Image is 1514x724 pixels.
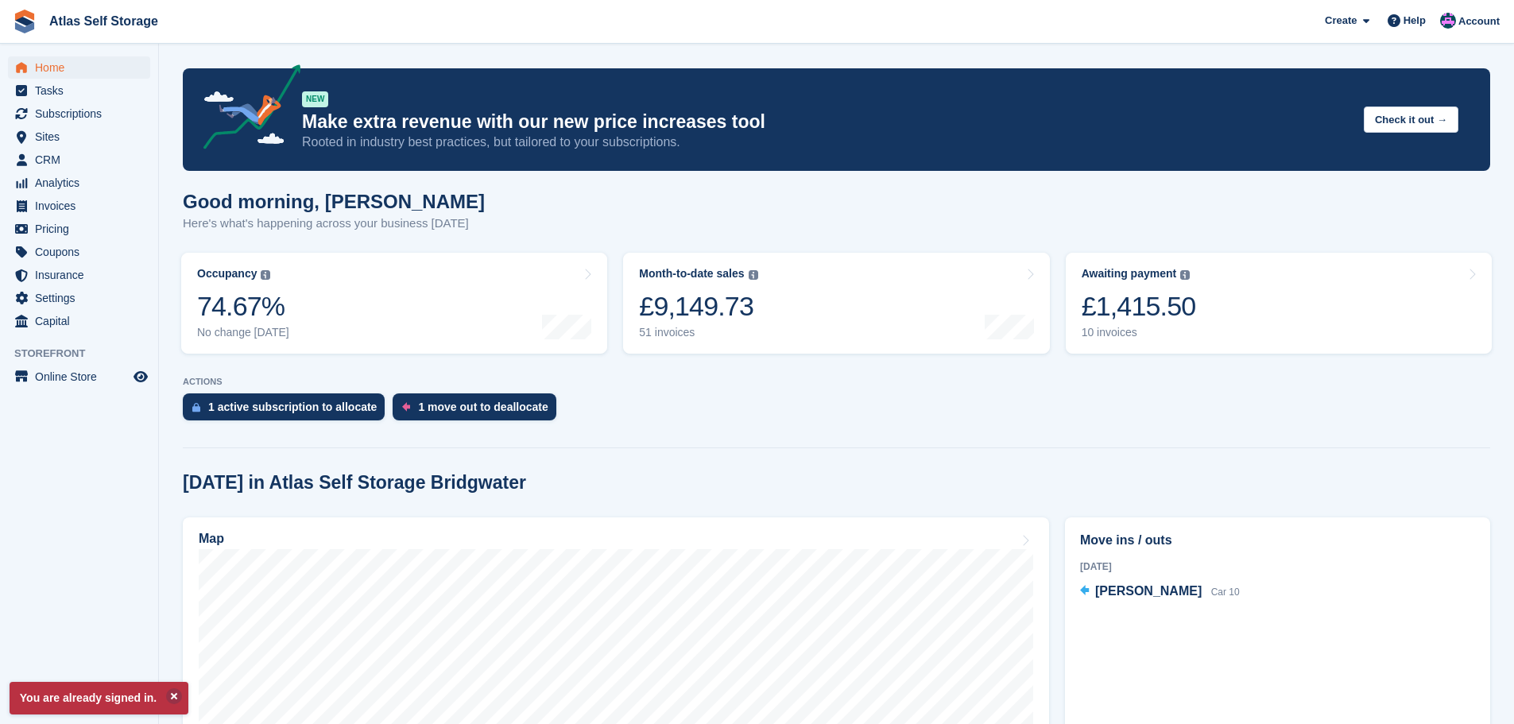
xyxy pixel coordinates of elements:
[183,191,485,212] h1: Good morning, [PERSON_NAME]
[35,79,130,102] span: Tasks
[35,218,130,240] span: Pricing
[35,366,130,388] span: Online Store
[35,126,130,148] span: Sites
[639,326,757,339] div: 51 invoices
[1082,326,1196,339] div: 10 invoices
[8,366,150,388] a: menu
[1404,13,1426,29] span: Help
[208,401,377,413] div: 1 active subscription to allocate
[639,267,744,281] div: Month-to-date sales
[197,267,257,281] div: Occupancy
[1080,531,1475,550] h2: Move ins / outs
[35,103,130,125] span: Subscriptions
[8,218,150,240] a: menu
[192,402,200,412] img: active_subscription_to_allocate_icon-d502201f5373d7db506a760aba3b589e785aa758c864c3986d89f69b8ff3...
[8,126,150,148] a: menu
[197,290,289,323] div: 74.67%
[35,264,130,286] span: Insurance
[13,10,37,33] img: stora-icon-8386f47178a22dfd0bd8f6a31ec36ba5ce8667c1dd55bd0f319d3a0aa187defe.svg
[35,172,130,194] span: Analytics
[43,8,165,34] a: Atlas Self Storage
[10,682,188,714] p: You are already signed in.
[35,149,130,171] span: CRM
[302,134,1351,151] p: Rooted in industry best practices, but tailored to your subscriptions.
[1180,270,1190,280] img: icon-info-grey-7440780725fd019a000dd9b08b2336e03edf1995a4989e88bcd33f0948082b44.svg
[393,393,563,428] a: 1 move out to deallocate
[8,195,150,217] a: menu
[749,270,758,280] img: icon-info-grey-7440780725fd019a000dd9b08b2336e03edf1995a4989e88bcd33f0948082b44.svg
[302,91,328,107] div: NEW
[35,310,130,332] span: Capital
[183,472,526,494] h2: [DATE] in Atlas Self Storage Bridgwater
[35,287,130,309] span: Settings
[181,253,607,354] a: Occupancy 74.67% No change [DATE]
[1095,584,1202,598] span: [PERSON_NAME]
[1211,587,1240,598] span: Car 10
[199,532,224,546] h2: Map
[35,56,130,79] span: Home
[8,79,150,102] a: menu
[1325,13,1357,29] span: Create
[1082,267,1177,281] div: Awaiting payment
[402,402,410,412] img: move_outs_to_deallocate_icon-f764333ba52eb49d3ac5e1228854f67142a1ed5810a6f6cc68b1a99e826820c5.svg
[639,290,757,323] div: £9,149.73
[8,56,150,79] a: menu
[302,110,1351,134] p: Make extra revenue with our new price increases tool
[1066,253,1492,354] a: Awaiting payment £1,415.50 10 invoices
[1080,559,1475,574] div: [DATE]
[14,346,158,362] span: Storefront
[8,287,150,309] a: menu
[35,195,130,217] span: Invoices
[8,241,150,263] a: menu
[190,64,301,155] img: price-adjustments-announcement-icon-8257ccfd72463d97f412b2fc003d46551f7dbcb40ab6d574587a9cd5c0d94...
[8,264,150,286] a: menu
[131,367,150,386] a: Preview store
[197,326,289,339] div: No change [DATE]
[261,270,270,280] img: icon-info-grey-7440780725fd019a000dd9b08b2336e03edf1995a4989e88bcd33f0948082b44.svg
[1458,14,1500,29] span: Account
[418,401,548,413] div: 1 move out to deallocate
[8,310,150,332] a: menu
[8,172,150,194] a: menu
[1080,582,1240,602] a: [PERSON_NAME] Car 10
[8,149,150,171] a: menu
[623,253,1049,354] a: Month-to-date sales £9,149.73 51 invoices
[35,241,130,263] span: Coupons
[1440,13,1456,29] img: Ryan Carroll
[1364,106,1458,133] button: Check it out →
[183,215,485,233] p: Here's what's happening across your business [DATE]
[183,393,393,428] a: 1 active subscription to allocate
[1082,290,1196,323] div: £1,415.50
[8,103,150,125] a: menu
[183,377,1490,387] p: ACTIONS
